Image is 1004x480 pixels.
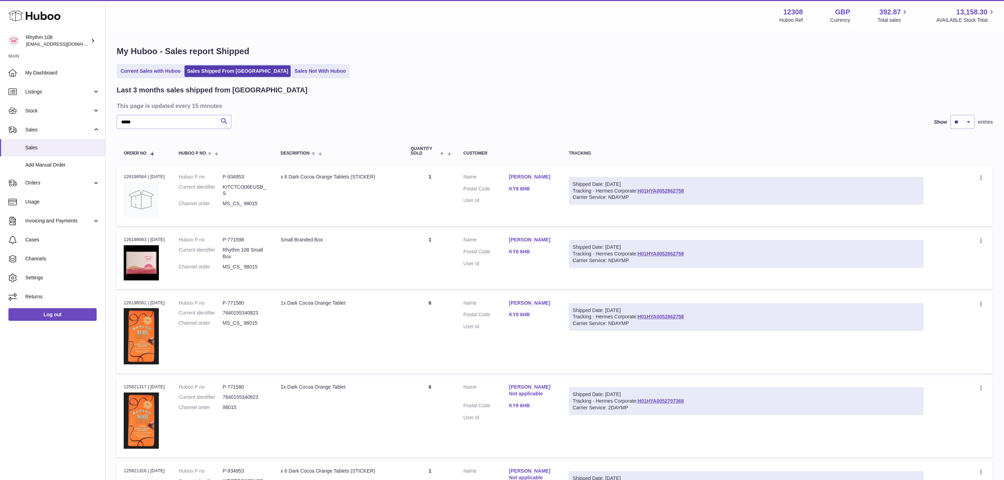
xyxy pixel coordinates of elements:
[573,391,920,398] div: Shipped Date: [DATE]
[124,174,165,180] div: 126198564 | [DATE]
[404,167,456,226] td: 1
[25,108,92,114] span: Stock
[879,7,901,17] span: 392.87
[877,7,909,24] a: 392.87 Total sales
[179,404,223,411] dt: Channel order
[124,236,165,243] div: 126198563 | [DATE]
[124,300,165,306] div: 126198562 | [DATE]
[179,300,223,306] dt: Huboo P no
[637,188,684,194] a: H01HYA0052862758
[956,7,987,17] span: 13,158.30
[223,236,267,243] dd: P-771598
[25,236,100,243] span: Cases
[569,177,924,205] div: Tracking - Hermes Corporate:
[509,402,555,409] a: KY8 6HB
[223,300,267,306] dd: P-771580
[292,65,348,77] a: Sales Not With Huboo
[8,308,97,321] a: Log out
[179,320,223,326] dt: Channel order
[25,255,100,262] span: Channels
[464,174,509,182] dt: Name
[124,245,159,280] img: 123081684747209.jpg
[978,119,993,125] span: entries
[179,264,223,270] dt: Channel order
[223,468,267,474] dd: P-934953
[223,384,267,390] dd: P-771580
[464,260,509,267] dt: User Id
[569,387,924,415] div: Tracking - Hermes Corporate:
[223,310,267,316] dd: 7640155340823
[464,300,509,308] dt: Name
[223,264,267,270] dd: MS_CS_ 98015
[464,197,509,204] dt: User Id
[179,468,223,474] dt: Huboo P no
[117,46,993,57] h1: My Huboo - Sales report Shipped
[404,377,456,457] td: 6
[569,240,924,268] div: Tracking - Hermes Corporate:
[573,194,920,201] div: Carrier Service: NDAYMP
[936,17,996,24] span: AVAILABLE Stock Total
[25,127,92,133] span: Sales
[124,308,159,364] img: 123081684745933.JPG
[117,85,307,95] h2: Last 3 months sales shipped from [GEOGRAPHIC_DATA]
[124,468,165,474] div: 125821316 | [DATE]
[835,7,850,17] strong: GBP
[118,65,183,77] a: Current Sales with Huboo
[877,17,909,24] span: Total sales
[569,303,924,331] div: Tracking - Hermes Corporate:
[124,151,147,156] span: Order No
[573,257,920,264] div: Carrier Service: NDAYMP
[25,180,92,186] span: Orders
[25,70,100,76] span: My Dashboard
[179,200,223,207] dt: Channel order
[464,402,509,411] dt: Postal Code
[223,394,267,401] dd: 7640155340823
[464,236,509,245] dt: Name
[281,300,397,306] div: 1x Dark Cocoa Orange Tablet
[464,311,509,320] dt: Postal Code
[573,244,920,251] div: Shipped Date: [DATE]
[464,248,509,257] dt: Postal Code
[637,251,684,257] a: H01HYA0052862758
[223,200,267,207] dd: MS_CS_ 98015
[223,247,267,260] dd: Rhythm 108 Small Box
[509,174,555,180] a: [PERSON_NAME]
[281,468,397,474] div: x 6 Dark Cocoa Orange Tablets (STICKER)
[509,186,555,192] a: KY8 6HB
[573,181,920,188] div: Shipped Date: [DATE]
[117,102,991,110] h3: This page is updated every 15 minutes
[936,7,996,24] a: 13,158.30 AVAILABLE Stock Total
[179,236,223,243] dt: Huboo P no
[179,174,223,180] dt: Huboo P no
[179,247,223,260] dt: Current identifier
[573,404,920,411] div: Carrier Service: 2DAYMP
[124,182,159,217] img: no-photo.jpg
[779,17,803,24] div: Huboo Ref
[281,236,397,243] div: Small Branded Box
[509,384,555,397] a: [PERSON_NAME] Not applicable
[464,414,509,421] dt: User Id
[281,174,397,180] div: x 6 Dark Cocoa Orange Tablets (STICKER)
[179,394,223,401] dt: Current identifier
[179,310,223,316] dt: Current identifier
[25,144,100,151] span: Sales
[8,35,19,46] img: orders@rhythm108.com
[25,293,100,300] span: Returns
[124,393,159,449] img: 123081684745933.JPG
[509,236,555,243] a: [PERSON_NAME]
[569,151,924,156] div: Tracking
[464,186,509,194] dt: Postal Code
[934,119,947,125] label: Show
[25,162,100,168] span: Add Manual Order
[223,174,267,180] dd: P-934953
[25,89,92,95] span: Listings
[573,320,920,327] div: Carrier Service: NDAYMP
[25,274,100,281] span: Settings
[281,151,310,156] span: Description
[783,7,803,17] strong: 12308
[179,184,223,197] dt: Current identifier
[184,65,291,77] a: Sales Shipped From [GEOGRAPHIC_DATA]
[637,398,684,404] a: H01HYA0052707368
[404,293,456,373] td: 6
[25,218,92,224] span: Invoicing and Payments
